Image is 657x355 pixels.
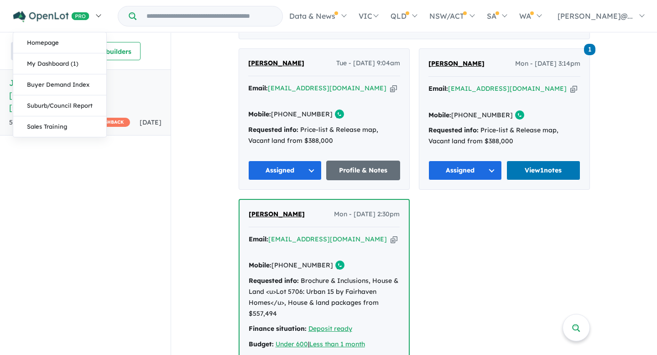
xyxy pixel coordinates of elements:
button: Assigned [248,161,322,180]
a: [PHONE_NUMBER] [271,110,333,118]
a: [EMAIL_ADDRESS][DOMAIN_NAME] [268,84,386,92]
span: Mon - [DATE] 2:30pm [334,209,400,220]
a: [PERSON_NAME] [249,209,305,220]
strong: Mobile: [248,110,271,118]
a: Less than 1 month [309,340,365,348]
strong: Budget: [249,340,274,348]
a: [EMAIL_ADDRESS][DOMAIN_NAME] [448,84,567,93]
span: Mon - [DATE] 3:14pm [515,58,580,69]
button: Copy [391,235,397,244]
strong: Email: [249,235,268,243]
h5: Jubilee Estate - [GEOGRAPHIC_DATA] , [GEOGRAPHIC_DATA] [9,77,162,114]
div: 560 Enquir ies [9,117,130,128]
div: | [249,339,400,350]
a: View1notes [506,161,580,180]
strong: Finance situation: [249,324,307,333]
a: Sales Training [13,116,106,137]
a: Under 600 [276,340,308,348]
strong: Requested info: [428,126,479,134]
a: [PERSON_NAME] [248,58,304,69]
span: Tue - [DATE] 9:04am [336,58,400,69]
strong: Mobile: [249,261,271,269]
span: 1 [584,44,595,55]
input: Try estate name, suburb, builder or developer [138,6,281,26]
div: Price-list & Release map, Vacant land from $388,000 [248,125,400,146]
span: [PERSON_NAME] [428,59,485,68]
strong: Mobile: [428,111,451,119]
strong: Email: [428,84,448,93]
strong: Requested info: [249,277,299,285]
button: Copy [570,84,577,94]
strong: Email: [248,84,268,92]
strong: Requested info: [248,125,298,134]
a: Profile & Notes [326,161,400,180]
img: Openlot PRO Logo White [13,11,89,22]
div: Price-list & Release map, Vacant land from $388,000 [428,125,580,147]
a: [EMAIL_ADDRESS][DOMAIN_NAME] [268,235,387,243]
a: Homepage [13,32,106,53]
span: CASHBACK [92,118,130,127]
a: 1 [584,43,595,55]
button: Copy [390,84,397,93]
span: [PERSON_NAME] [249,210,305,218]
a: [PHONE_NUMBER] [451,111,513,119]
button: Assigned [428,161,502,180]
a: My Dashboard (1) [13,53,106,74]
a: Deposit ready [308,324,352,333]
div: Brochure & Inclusions, House & Land <u>Lot 5706: Urban 15 by Fairhaven Homes</u>, House & land pa... [249,276,400,319]
a: [PHONE_NUMBER] [271,261,333,269]
span: [PERSON_NAME] [248,59,304,67]
a: Buyer Demand Index [13,74,106,95]
a: Suburb/Council Report [13,95,106,116]
span: [PERSON_NAME]@... [558,11,633,21]
a: [PERSON_NAME] [428,58,485,69]
span: [DATE] [140,118,162,126]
